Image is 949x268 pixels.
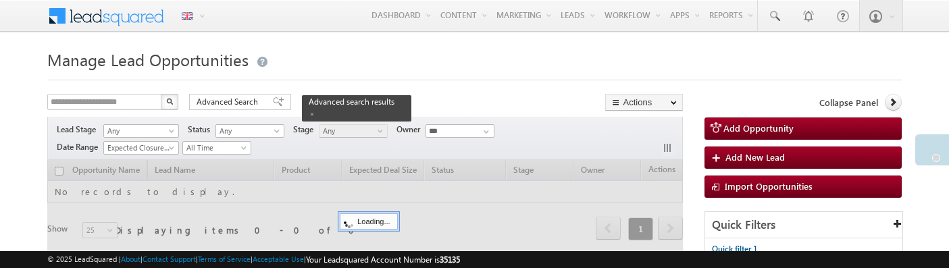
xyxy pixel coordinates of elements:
span: Quick filter 1 [712,244,758,254]
img: Search [166,98,173,105]
span: All Time [183,142,247,154]
span: Collapse Panel [819,97,878,109]
button: Actions [605,94,683,111]
a: Any [319,124,388,138]
span: Stage [293,124,319,136]
span: 35135 [440,254,460,265]
span: Advanced Search [197,96,262,108]
a: Contact Support [143,254,196,263]
a: All Time [182,141,251,155]
a: Acceptable Use [253,254,304,263]
span: Any [319,125,384,137]
div: Loading... [340,213,397,230]
span: Expected Closure Date [104,142,174,154]
div: Quick Filters [705,212,902,238]
a: About [121,254,140,263]
span: Date Range [57,141,103,153]
span: Any [104,125,174,137]
span: Owner [396,124,426,136]
span: Import Opportunities [725,180,813,192]
span: © 2025 LeadSquared | | | | | [47,253,460,266]
span: Manage Lead Opportunities [47,49,249,70]
a: Show All Items [476,125,493,138]
span: Your Leadsquared Account Number is [306,254,460,265]
a: Any [103,124,179,138]
span: Advanced search results [309,97,394,107]
span: Add New Lead [725,151,785,163]
span: Any [216,125,280,137]
a: Any [215,124,284,138]
a: Terms of Service [198,254,251,263]
span: Add Opportunity [723,122,794,134]
a: Expected Closure Date [103,141,179,155]
span: Status [188,124,215,136]
span: Lead Stage [57,124,101,136]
